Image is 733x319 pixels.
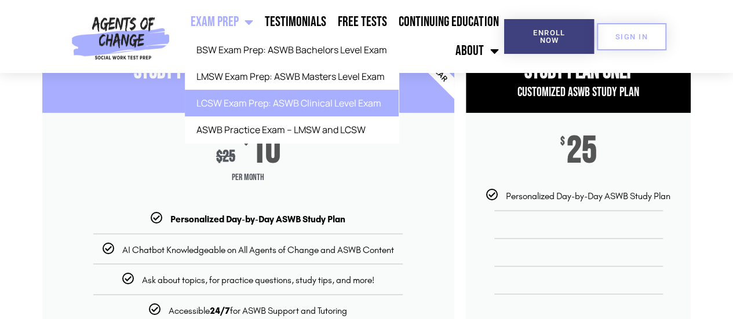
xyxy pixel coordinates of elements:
span: Enroll Now [523,29,575,44]
span: $ [216,147,223,166]
span: Accessible for ASWB Support and Tutoring [169,305,347,316]
a: About [450,36,504,65]
span: Ask about topics, for practice questions, study tips, and more! [142,274,374,285]
nav: Menu [174,8,504,65]
a: LCSW Exam Prep: ASWB Clinical Level Exam [185,90,399,116]
b: 24/7 [210,305,230,316]
ul: Exam Prep [185,36,399,143]
a: Continuing Education [393,8,504,36]
a: BSW Exam Prep: ASWB Bachelors Level Exam [185,36,399,63]
b: Personalized Day-by-Day ASWB Study Plan [170,214,345,225]
span: Per Month [42,166,455,189]
a: Testimonials [259,8,332,36]
span: $ [560,136,565,148]
span: 10 [250,136,280,166]
span: SIGN IN [615,33,648,41]
a: SIGN IN [597,23,666,50]
a: Free Tests [332,8,393,36]
div: 25 [216,147,235,166]
a: ASWB Practice Exam – LMSW and LCSW [185,116,399,143]
span: Personalized Day-by-Day ASWB Study Plan [506,190,670,201]
span: 25 [567,136,597,166]
span: AI Chatbot Knowledgeable on All Agents of Change and ASWB Content [122,244,394,255]
a: Enroll Now [504,19,594,54]
a: Exam Prep [185,8,259,36]
span: $ [244,136,249,148]
span: Customized ASWB Study Plan [517,85,639,100]
a: LMSW Exam Prep: ASWB Masters Level Exam [185,63,399,90]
